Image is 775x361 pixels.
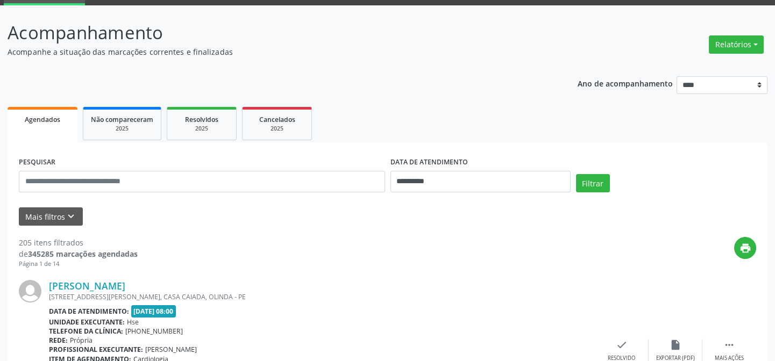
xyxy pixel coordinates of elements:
img: img [19,280,41,302]
i: check [616,339,628,351]
div: 2025 [250,125,304,133]
p: Acompanhamento [8,19,539,46]
p: Ano de acompanhamento [578,76,673,90]
span: Própria [70,336,93,345]
p: Acompanhe a situação das marcações correntes e finalizadas [8,46,539,57]
label: DATA DE ATENDIMENTO [390,154,468,171]
div: 2025 [175,125,229,133]
span: Resolvidos [185,115,218,124]
div: Página 1 de 14 [19,259,138,269]
b: Unidade executante: [49,317,125,327]
i: print [740,242,751,254]
div: 205 itens filtrados [19,237,138,248]
a: [PERSON_NAME] [49,280,125,292]
i: keyboard_arrow_down [65,211,77,222]
span: [DATE] 08:00 [131,305,176,317]
span: Hse [127,317,139,327]
b: Data de atendimento: [49,307,129,316]
b: Profissional executante: [49,345,143,354]
span: [PERSON_NAME] [145,345,197,354]
label: PESQUISAR [19,154,55,171]
b: Rede: [49,336,68,345]
span: Não compareceram [91,115,153,124]
i: insert_drive_file [670,339,681,351]
button: print [734,237,756,259]
i:  [723,339,735,351]
button: Filtrar [576,174,610,192]
div: 2025 [91,125,153,133]
strong: 345285 marcações agendadas [28,249,138,259]
b: Telefone da clínica: [49,327,123,336]
button: Mais filtroskeyboard_arrow_down [19,207,83,226]
span: Cancelados [259,115,295,124]
span: Agendados [25,115,60,124]
button: Relatórios [709,35,764,54]
div: [STREET_ADDRESS][PERSON_NAME], CASA CAIADA, OLINDA - PE [49,292,595,301]
div: de [19,248,138,259]
span: [PHONE_NUMBER] [125,327,183,336]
